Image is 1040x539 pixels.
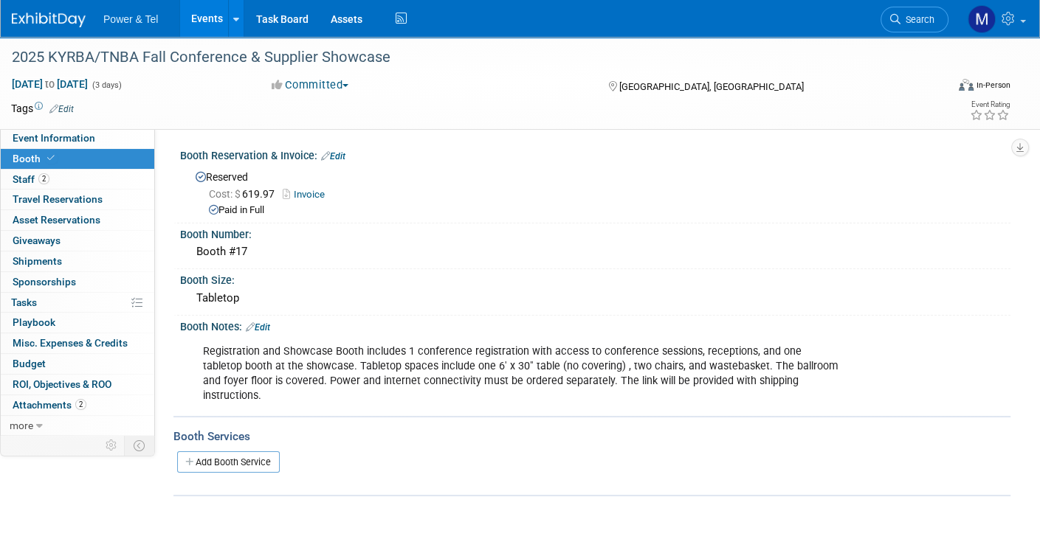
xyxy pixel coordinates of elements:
span: 2 [75,399,86,410]
a: Edit [49,104,74,114]
div: 2025 KYRBA/TNBA Fall Conference & Supplier Showcase [7,44,926,71]
div: Event Rating [970,101,1010,108]
a: Invoice [283,189,332,200]
div: Booth Services [173,428,1010,445]
div: Booth Number: [180,223,1010,242]
td: Personalize Event Tab Strip [99,436,125,455]
a: Playbook [1,313,154,333]
i: Booth reservation complete [47,154,55,162]
a: Sponsorships [1,272,154,292]
span: Shipments [13,255,62,267]
div: Booth Notes: [180,316,1010,335]
span: Travel Reservations [13,193,103,205]
img: Madalyn Bobbitt [968,5,996,33]
td: Tags [11,101,74,116]
span: Staff [13,173,49,185]
span: Asset Reservations [13,214,100,226]
a: Travel Reservations [1,189,154,209]
td: Toggle Event Tabs [125,436,155,455]
a: Giveaways [1,231,154,251]
span: Playbook [13,316,55,328]
div: Paid in Full [209,204,999,218]
a: Attachments2 [1,395,154,415]
span: [GEOGRAPHIC_DATA], [GEOGRAPHIC_DATA] [619,81,804,92]
span: Misc. Expenses & Credits [13,337,128,349]
span: to [43,78,57,90]
a: Booth [1,149,154,169]
a: Asset Reservations [1,210,154,230]
div: Booth Reservation & Invoice: [180,145,1010,164]
a: Event Information [1,128,154,148]
div: Registration and Showcase Booth includes 1 conference registration with access to conference sess... [193,337,850,411]
span: (3 days) [91,80,122,90]
span: Giveaways [13,234,61,246]
a: Edit [246,322,270,333]
img: ExhibitDay [12,13,86,27]
div: Booth Size: [180,269,1010,288]
a: Shipments [1,251,154,271]
a: Search [881,7,948,32]
div: Reserved [191,166,999,218]
span: Booth [13,153,58,164]
span: more [10,420,33,431]
a: Misc. Expenses & Credits [1,333,154,353]
a: Edit [321,151,345,161]
div: Event Format [862,77,1010,99]
span: Power & Tel [103,13,158,25]
a: more [1,416,154,436]
span: Search [900,14,934,25]
img: Format-Inperson.png [959,79,974,91]
span: Sponsorships [13,276,76,288]
div: In-Person [976,80,1010,91]
span: [DATE] [DATE] [11,77,89,91]
span: 619.97 [209,188,280,200]
a: ROI, Objectives & ROO [1,375,154,394]
div: Booth #17 [191,240,999,263]
span: Tasks [11,296,37,308]
div: Tabletop [191,287,999,310]
a: Budget [1,354,154,374]
span: Cost: $ [209,188,242,200]
button: Committed [266,77,354,93]
span: Budget [13,358,46,369]
a: Staff2 [1,170,154,189]
span: 2 [38,173,49,184]
a: Add Booth Service [177,451,280,473]
span: Event Information [13,132,95,144]
span: Attachments [13,399,86,411]
a: Tasks [1,293,154,313]
span: ROI, Objectives & ROO [13,378,111,390]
